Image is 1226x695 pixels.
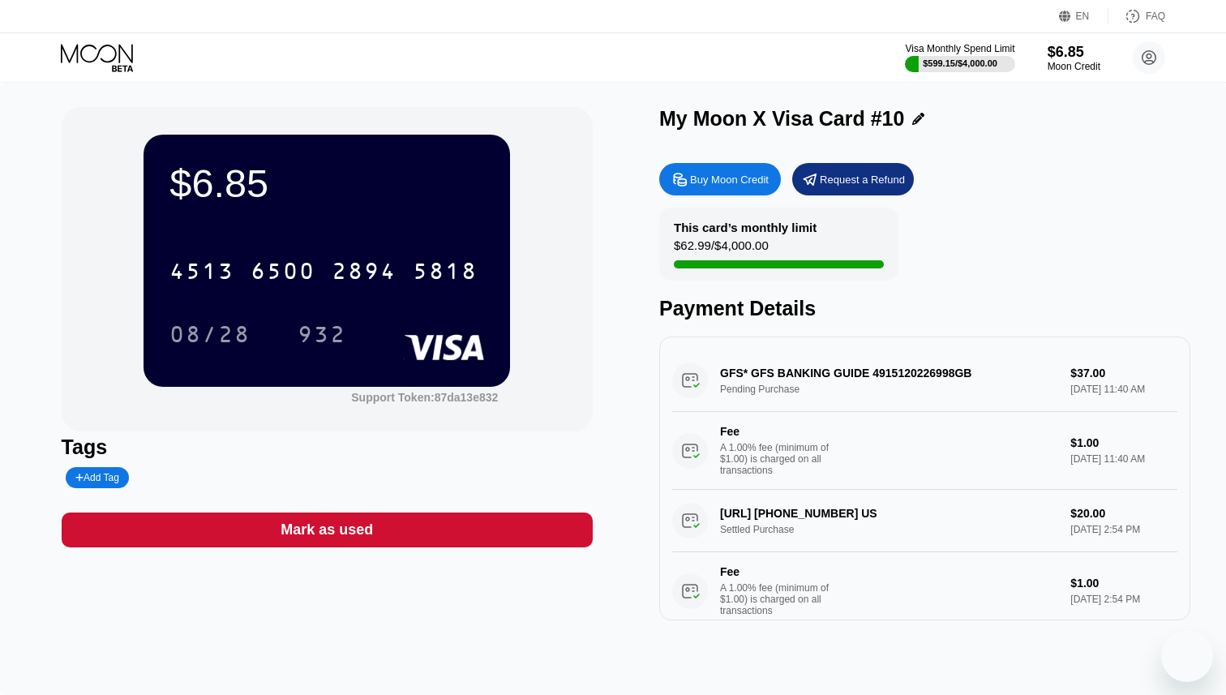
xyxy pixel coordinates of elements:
[659,107,904,131] div: My Moon X Visa Card #10
[1070,436,1177,449] div: $1.00
[674,221,817,234] div: This card’s monthly limit
[66,467,129,488] div: Add Tag
[1146,11,1165,22] div: FAQ
[923,58,997,68] div: $599.15 / $4,000.00
[720,565,834,578] div: Fee
[720,582,842,616] div: A 1.00% fee (minimum of $1.00) is charged on all transactions
[281,521,373,539] div: Mark as used
[690,173,769,187] div: Buy Moon Credit
[169,260,234,286] div: 4513
[720,442,842,476] div: A 1.00% fee (minimum of $1.00) is charged on all transactions
[1161,630,1213,682] iframe: Button to launch messaging window
[160,251,487,291] div: 4513650028945818
[169,324,251,350] div: 08/28
[351,391,498,404] div: Support Token:87da13e832
[332,260,397,286] div: 2894
[1048,44,1100,72] div: $6.85Moon Credit
[905,43,1014,72] div: Visa Monthly Spend Limit$599.15/$4,000.00
[820,173,905,187] div: Request a Refund
[157,314,263,354] div: 08/28
[1048,61,1100,72] div: Moon Credit
[659,163,781,195] div: Buy Moon Credit
[1076,11,1090,22] div: EN
[251,260,315,286] div: 6500
[659,297,1190,320] div: Payment Details
[720,425,834,438] div: Fee
[62,513,593,547] div: Mark as used
[674,238,769,260] div: $62.99 / $4,000.00
[1108,8,1165,24] div: FAQ
[298,324,346,350] div: 932
[1070,594,1177,605] div: [DATE] 2:54 PM
[1070,577,1177,590] div: $1.00
[1059,8,1108,24] div: EN
[672,552,1177,630] div: FeeA 1.00% fee (minimum of $1.00) is charged on all transactions$1.00[DATE] 2:54 PM
[792,163,914,195] div: Request a Refund
[62,435,593,459] div: Tags
[351,391,498,404] div: Support Token: 87da13e832
[75,472,119,483] div: Add Tag
[285,314,358,354] div: 932
[1070,453,1177,465] div: [DATE] 11:40 AM
[905,43,1014,54] div: Visa Monthly Spend Limit
[1048,44,1100,61] div: $6.85
[169,161,484,206] div: $6.85
[413,260,478,286] div: 5818
[672,412,1177,490] div: FeeA 1.00% fee (minimum of $1.00) is charged on all transactions$1.00[DATE] 11:40 AM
